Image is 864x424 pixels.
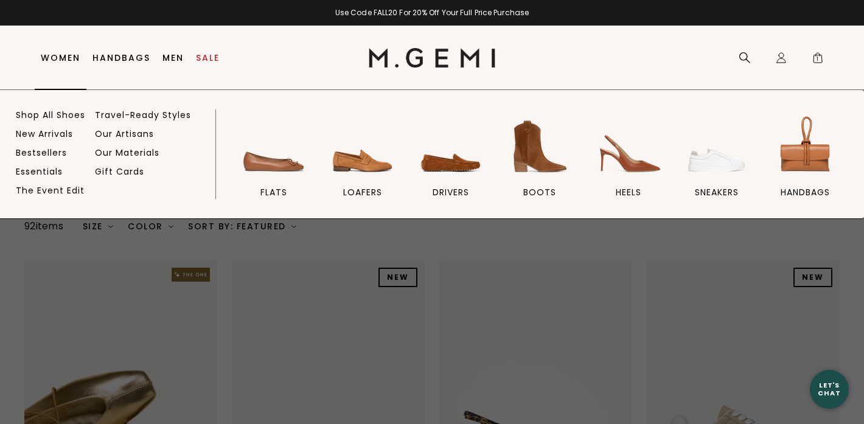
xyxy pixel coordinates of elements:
[16,166,63,177] a: Essentials
[240,113,308,181] img: flats
[594,113,663,181] img: heels
[417,113,485,181] img: drivers
[433,187,469,198] span: drivers
[162,53,184,63] a: Men
[16,128,73,139] a: New Arrivals
[674,113,760,218] a: sneakers
[683,113,751,181] img: sneakers
[95,166,144,177] a: Gift Cards
[810,381,849,397] div: Let's Chat
[196,53,220,63] a: Sale
[523,187,556,198] span: BOOTS
[762,113,848,218] a: handbags
[260,187,287,198] span: flats
[16,109,85,120] a: Shop All Shoes
[95,109,191,120] a: Travel-Ready Styles
[92,53,150,63] a: Handbags
[41,53,80,63] a: Women
[497,113,583,218] a: BOOTS
[343,187,382,198] span: loafers
[95,128,154,139] a: Our Artisans
[812,54,824,66] span: 1
[320,113,406,218] a: loafers
[695,187,739,198] span: sneakers
[16,147,67,158] a: Bestsellers
[329,113,397,181] img: loafers
[95,147,159,158] a: Our Materials
[585,113,671,218] a: heels
[772,113,840,181] img: handbags
[16,185,85,196] a: The Event Edit
[231,113,317,218] a: flats
[616,187,641,198] span: heels
[369,48,496,68] img: M.Gemi
[506,113,574,181] img: BOOTS
[781,187,830,198] span: handbags
[408,113,494,218] a: drivers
